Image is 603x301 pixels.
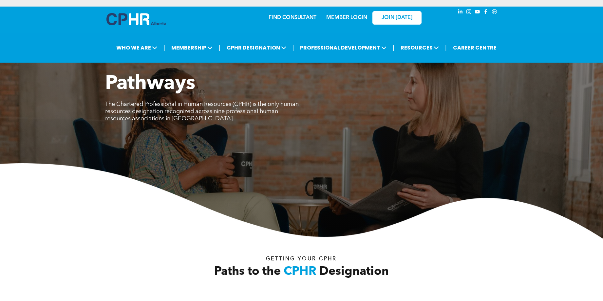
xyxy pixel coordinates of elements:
[372,11,422,25] a: JOIN [DATE]
[284,266,316,278] span: CPHR
[169,42,215,54] span: MEMBERSHIP
[269,15,316,20] a: FIND CONSULTANT
[482,8,490,17] a: facebook
[163,41,165,54] li: |
[106,13,166,25] img: A blue and white logo for cp alberta
[292,41,294,54] li: |
[225,42,288,54] span: CPHR DESIGNATION
[451,42,499,54] a: CAREER CENTRE
[445,41,447,54] li: |
[114,42,159,54] span: WHO WE ARE
[465,8,473,17] a: instagram
[382,15,412,21] span: JOIN [DATE]
[457,8,464,17] a: linkedin
[474,8,481,17] a: youtube
[219,41,220,54] li: |
[393,41,394,54] li: |
[491,8,498,17] a: Social network
[399,42,441,54] span: RESOURCES
[298,42,388,54] span: PROFESSIONAL DEVELOPMENT
[319,266,389,278] span: Designation
[266,256,337,262] span: Getting your Cphr
[214,266,281,278] span: Paths to the
[326,15,367,20] a: MEMBER LOGIN
[105,74,195,94] span: Pathways
[105,101,299,122] span: The Chartered Professional in Human Resources (CPHR) is the only human resources designation reco...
